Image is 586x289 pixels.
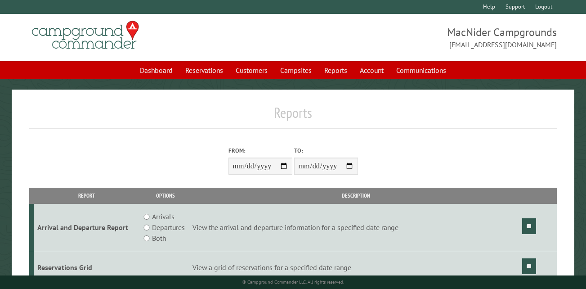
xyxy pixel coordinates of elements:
label: Arrivals [152,211,174,222]
a: Campsites [275,62,317,79]
a: Dashboard [134,62,178,79]
h1: Reports [29,104,557,129]
small: © Campground Commander LLC. All rights reserved. [242,279,344,285]
a: Customers [230,62,273,79]
label: To: [294,146,358,155]
label: From: [228,146,292,155]
a: Reservations [180,62,228,79]
label: Departures [152,222,185,233]
a: Account [354,62,389,79]
img: Campground Commander [29,18,142,53]
label: Both [152,233,166,244]
td: View the arrival and departure information for a specified date range [191,204,521,251]
th: Description [191,188,521,203]
td: View a grid of reservations for a specified date range [191,251,521,284]
th: Report [34,188,140,203]
td: Reservations Grid [34,251,140,284]
a: Communications [391,62,452,79]
td: Arrival and Departure Report [34,204,140,251]
a: Reports [319,62,353,79]
th: Options [140,188,191,203]
span: MacNider Campgrounds [EMAIL_ADDRESS][DOMAIN_NAME] [293,25,557,50]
